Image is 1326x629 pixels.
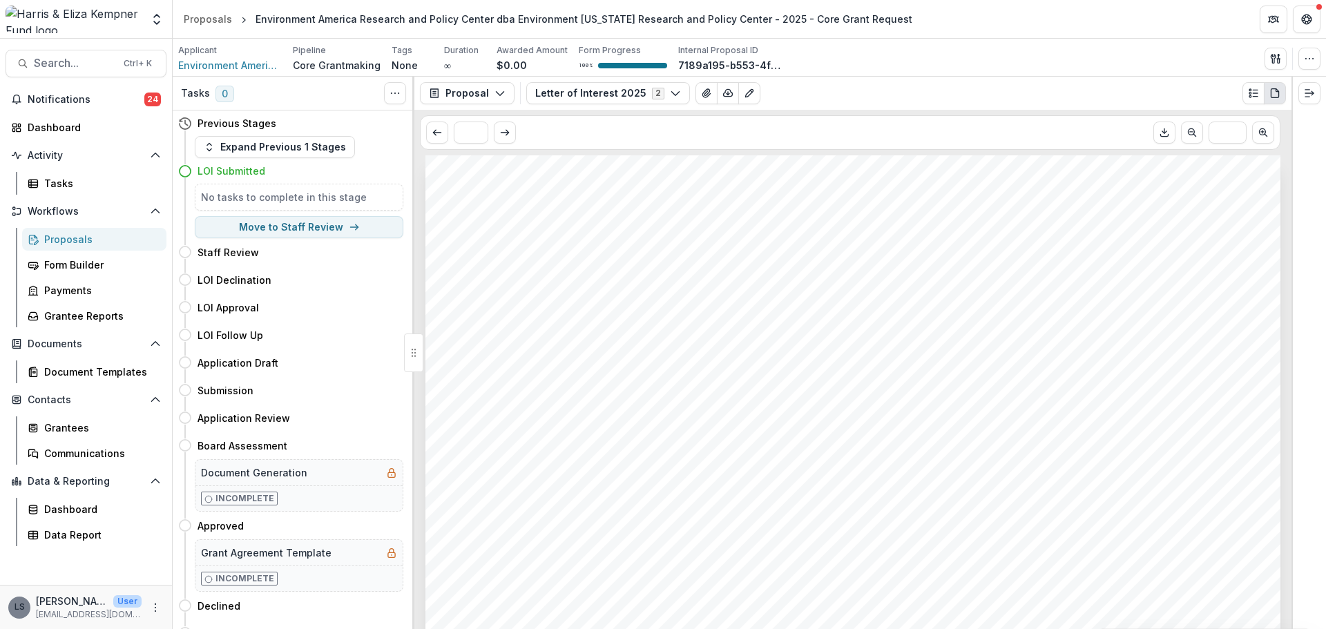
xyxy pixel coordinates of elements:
[444,44,479,57] p: Duration
[1153,122,1175,144] button: Download PDF
[201,545,331,560] h5: Grant Agreement Template
[28,120,155,135] div: Dashboard
[181,88,210,99] h3: Tasks
[477,449,624,469] span: Nonprofit DBA:
[44,258,155,272] div: Form Builder
[579,44,641,57] p: Form Progress
[198,411,290,425] h4: Application Review
[6,200,166,222] button: Open Workflows
[678,58,782,72] p: 7189a195-b553-4fea-bc48-e3349bcdd215
[178,9,238,29] a: Proposals
[6,333,166,355] button: Open Documents
[629,452,1048,469] span: Environment [US_STATE] Research and Policy Center
[1264,82,1286,104] button: PDF view
[201,190,397,204] h5: No tasks to complete in this stage
[6,50,166,77] button: Search...
[178,44,217,57] p: Applicant
[22,523,166,546] a: Data Report
[201,465,307,480] h5: Document Generation
[6,6,142,33] img: Harris & Eliza Kempner Fund logo
[22,442,166,465] a: Communications
[195,216,403,238] button: Move to Staff Review
[384,82,406,104] button: Toggle View Cancelled Tasks
[147,6,166,33] button: Open entity switcher
[22,416,166,439] a: Grantees
[44,176,155,191] div: Tasks
[36,608,142,621] p: [EMAIL_ADDRESS][DOMAIN_NAME]
[1181,122,1203,144] button: Scroll to previous page
[22,498,166,521] a: Dashboard
[22,172,166,195] a: Tasks
[215,86,234,102] span: 0
[28,150,144,162] span: Activity
[444,58,451,72] p: ∞
[198,245,259,260] h4: Staff Review
[44,283,155,298] div: Payments
[44,365,155,379] div: Document Templates
[44,502,155,516] div: Dashboard
[184,12,232,26] div: Proposals
[497,44,568,57] p: Awarded Amount
[420,82,515,104] button: Proposal
[34,57,115,70] span: Search...
[28,394,144,406] span: Contacts
[198,164,265,178] h4: LOI Submitted
[1242,82,1265,104] button: Plaintext view
[22,253,166,276] a: Form Builder
[198,356,278,370] h4: Application Draft
[178,9,918,29] nav: breadcrumb
[293,58,381,72] p: Core Grantmaking
[198,273,271,287] h4: LOI Declination
[28,338,144,350] span: Documents
[678,44,758,57] p: Internal Proposal ID
[579,61,593,70] p: 100 %
[6,389,166,411] button: Open Contacts
[477,281,1220,310] span: Environment America Research and Policy Center dba
[15,603,25,612] div: Lauren Scott
[477,472,631,492] span: Submitted Date:
[44,446,155,461] div: Communications
[738,82,760,104] button: Edit as form
[195,136,355,158] button: Expand Previous 1 Stages
[28,476,144,487] span: Data & Reporting
[28,206,144,217] span: Workflows
[695,82,718,104] button: View Attached Files
[178,58,282,72] a: Environment America Research and Policy Center dba Environment [US_STATE] Research and Policy Center
[28,94,144,106] span: Notifications
[6,116,166,139] a: Dashboard
[477,378,1218,400] span: Environment America Research and Policy Center dba Environment
[198,116,276,130] h4: Previous Stages
[477,400,1233,423] span: [US_STATE] Research and Policy Center - 2025 - Core Grant Request
[147,599,164,616] button: More
[198,438,287,453] h4: Board Assessment
[1293,6,1320,33] button: Get Help
[526,82,690,104] button: Letter of Interest 20252
[215,572,274,585] p: Incomplete
[144,93,161,106] span: 24
[44,232,155,246] div: Proposals
[22,228,166,251] a: Proposals
[44,309,155,323] div: Grantee Reports
[44,420,155,435] div: Grantees
[198,300,259,315] h4: LOI Approval
[485,304,1229,333] span: Environment [US_STATE] Research and Policy Center
[637,474,691,492] span: [DATE]
[22,279,166,302] a: Payments
[256,12,912,26] div: Environment America Research and Policy Center dba Environment [US_STATE] Research and Policy Cen...
[6,88,166,110] button: Notifications24
[392,44,412,57] p: Tags
[121,56,155,71] div: Ctrl + K
[392,58,418,72] p: None
[6,144,166,166] button: Open Activity
[494,122,516,144] button: Scroll to next page
[1252,122,1274,144] button: Scroll to next page
[198,328,263,342] h4: LOI Follow Up
[113,595,142,608] p: User
[198,383,253,398] h4: Submission
[426,122,448,144] button: Scroll to previous page
[22,360,166,383] a: Document Templates
[198,599,240,613] h4: Declined
[293,44,326,57] p: Pipeline
[44,528,155,542] div: Data Report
